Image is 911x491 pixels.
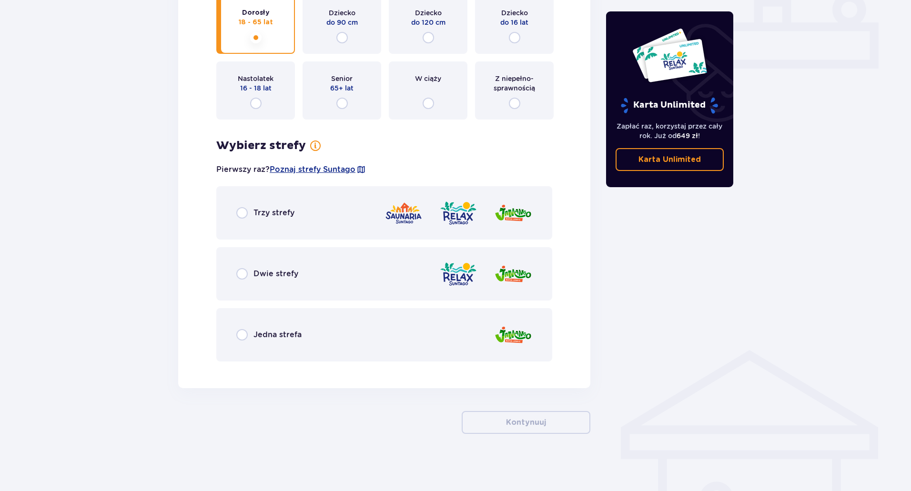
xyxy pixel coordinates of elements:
[462,411,590,434] button: Kontynuuj
[616,121,724,140] p: Zapłać raz, korzystaj przez cały rok. Już od !
[411,18,445,27] p: do 120 cm
[253,330,302,340] p: Jedna strefa
[494,321,532,349] img: zone logo
[484,74,545,93] p: Z niepełno­sprawnością
[329,8,355,18] p: Dziecko
[501,8,528,18] p: Dziecko
[415,8,442,18] p: Dziecko
[439,200,477,227] img: zone logo
[326,18,358,27] p: do 90 cm
[239,18,273,27] p: 18 - 65 lat
[494,200,532,227] img: zone logo
[330,83,354,93] p: 65+ lat
[253,208,294,218] p: Trzy strefy
[439,261,477,288] img: zone logo
[638,154,701,165] p: Karta Unlimited
[242,8,270,18] p: Dorosły
[240,83,272,93] p: 16 - 18 lat
[253,269,298,279] p: Dwie strefy
[620,97,719,114] p: Karta Unlimited
[506,417,546,428] p: Kontynuuj
[270,164,355,175] a: Poznaj strefy Suntago
[216,164,366,175] p: Pierwszy raz?
[238,74,273,83] p: Nastolatek
[500,18,528,27] p: do 16 lat
[616,148,724,171] a: Karta Unlimited
[415,74,441,83] p: W ciąży
[216,139,306,153] p: Wybierz strefy
[385,200,423,227] img: zone logo
[677,132,698,140] span: 649 zł
[494,261,532,288] img: zone logo
[331,74,353,83] p: Senior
